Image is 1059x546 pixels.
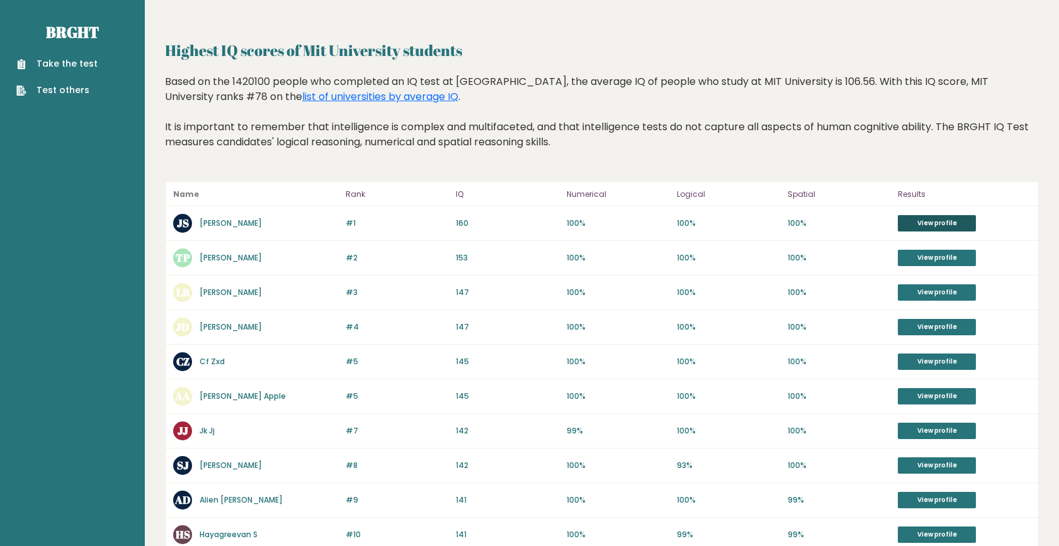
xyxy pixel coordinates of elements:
[456,529,558,540] p: 141
[567,425,670,437] p: 99%
[176,527,190,542] text: HS
[456,356,558,367] p: 145
[46,22,99,42] a: Brght
[677,391,780,402] p: 100%
[898,215,976,231] a: View profile
[788,460,891,471] p: 100%
[200,356,225,367] a: Cf Zxd
[898,492,976,508] a: View profile
[567,218,670,229] p: 100%
[346,187,449,202] p: Rank
[677,218,780,229] p: 100%
[200,287,262,298] a: [PERSON_NAME]
[174,389,190,403] text: AA
[567,252,670,264] p: 100%
[677,321,780,333] p: 100%
[456,218,558,229] p: 160
[567,356,670,367] p: 100%
[677,252,780,264] p: 100%
[173,189,199,199] b: Name
[567,187,670,202] p: Numerical
[898,423,976,439] a: View profile
[176,250,190,265] text: TP
[677,425,780,437] p: 100%
[346,494,449,506] p: #9
[677,187,780,202] p: Logical
[898,187,1031,202] p: Results
[174,493,191,507] text: AD
[898,319,976,335] a: View profile
[165,39,1039,62] h2: Highest IQ scores of Mit University students
[200,494,283,505] a: Alien [PERSON_NAME]
[165,74,1039,169] div: Based on the 1420100 people who completed an IQ test at [GEOGRAPHIC_DATA], the average IQ of peop...
[677,287,780,298] p: 100%
[788,321,891,333] p: 100%
[456,287,558,298] p: 147
[567,494,670,506] p: 100%
[176,354,190,369] text: CZ
[178,423,188,438] text: JJ
[788,187,891,202] p: Spatial
[200,321,262,332] a: [PERSON_NAME]
[898,526,976,543] a: View profile
[346,287,449,298] p: #3
[456,252,558,264] p: 153
[788,529,891,540] p: 99%
[788,218,891,229] p: 100%
[200,460,262,471] a: [PERSON_NAME]
[200,529,258,540] a: Hayagreevan S
[16,84,98,97] a: Test others
[788,287,891,298] p: 100%
[567,529,670,540] p: 100%
[677,529,780,540] p: 99%
[177,216,189,230] text: JS
[456,460,558,471] p: 142
[346,321,449,333] p: #4
[302,89,458,104] a: list of universities by average IQ
[898,250,976,266] a: View profile
[677,494,780,506] p: 100%
[346,529,449,540] p: #10
[200,252,262,263] a: [PERSON_NAME]
[346,425,449,437] p: #7
[677,460,780,471] p: 93%
[567,321,670,333] p: 100%
[788,494,891,506] p: 99%
[200,391,286,401] a: [PERSON_NAME] Apple
[456,425,558,437] p: 142
[788,425,891,437] p: 100%
[200,218,262,228] a: [PERSON_NAME]
[788,391,891,402] p: 100%
[898,284,976,301] a: View profile
[177,458,189,472] text: SJ
[16,57,98,70] a: Take the test
[677,356,780,367] p: 100%
[346,356,449,367] p: #5
[456,494,558,506] p: 141
[567,391,670,402] p: 100%
[176,285,190,299] text: LB
[456,321,558,333] p: 147
[200,425,215,436] a: Jk Jj
[898,457,976,474] a: View profile
[788,252,891,264] p: 100%
[567,287,670,298] p: 100%
[456,391,558,402] p: 145
[346,391,449,402] p: #5
[567,460,670,471] p: 100%
[346,252,449,264] p: #2
[788,356,891,367] p: 100%
[346,460,449,471] p: #8
[176,320,190,334] text: JD
[456,187,558,202] p: IQ
[346,218,449,229] p: #1
[898,354,976,370] a: View profile
[898,388,976,404] a: View profile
